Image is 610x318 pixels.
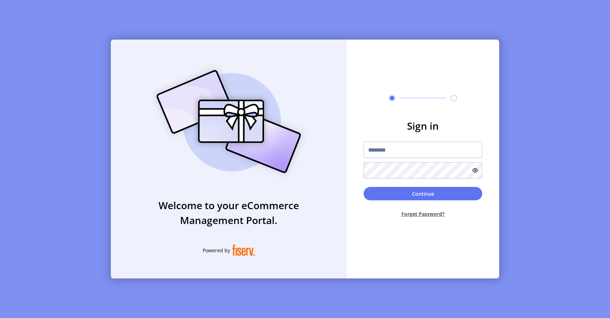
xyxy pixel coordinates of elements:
button: Forget Password? [364,205,482,223]
h3: Sign in [364,118,482,133]
button: Continue [364,187,482,200]
img: card_Illustration.svg [146,62,312,181]
span: Powered by [203,247,230,254]
h3: Welcome to your eCommerce Management Portal. [111,198,347,228]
